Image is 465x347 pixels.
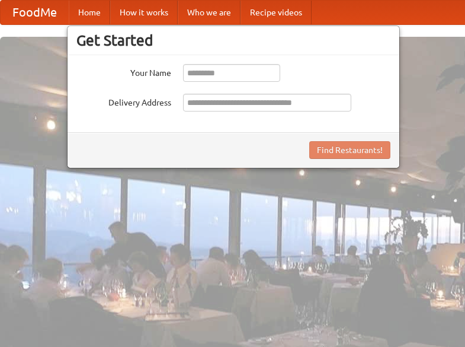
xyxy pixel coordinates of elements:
[240,1,312,24] a: Recipe videos
[76,94,171,109] label: Delivery Address
[110,1,178,24] a: How it works
[76,31,390,49] h3: Get Started
[178,1,240,24] a: Who we are
[69,1,110,24] a: Home
[309,141,390,159] button: Find Restaurants!
[1,1,69,24] a: FoodMe
[76,64,171,79] label: Your Name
